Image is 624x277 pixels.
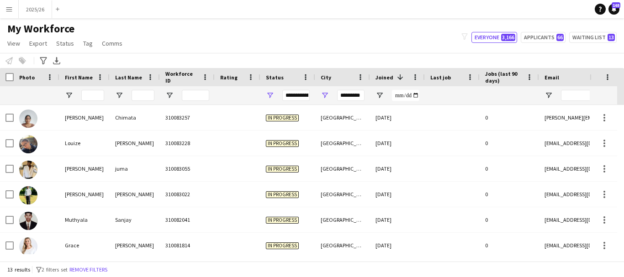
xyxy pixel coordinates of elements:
[370,105,425,130] div: [DATE]
[65,74,93,81] span: First Name
[110,105,160,130] div: Chimata
[19,135,37,153] img: Louize Gibson
[165,70,198,84] span: Workforce ID
[68,265,109,275] button: Remove filters
[59,156,110,181] div: [PERSON_NAME]
[480,156,539,181] div: 0
[485,70,523,84] span: Jobs (last 90 days)
[556,34,564,41] span: 66
[65,91,73,99] button: Open Filter Menu
[430,74,451,81] span: Last job
[321,91,329,99] button: Open Filter Menu
[59,233,110,258] div: Grace
[160,207,215,232] div: 310082041
[315,207,370,232] div: [GEOGRAPHIC_DATA]
[608,34,615,41] span: 13
[56,39,74,47] span: Status
[370,207,425,232] div: [DATE]
[266,74,284,81] span: Status
[266,166,299,172] span: In progress
[521,32,566,43] button: Applicants66
[19,237,37,256] img: Grace Clisby
[102,39,122,47] span: Comms
[545,91,553,99] button: Open Filter Menu
[7,39,20,47] span: View
[59,207,110,232] div: Muthyala
[375,91,384,99] button: Open Filter Menu
[337,90,365,101] input: City Filter Input
[110,182,160,207] div: [PERSON_NAME]
[370,182,425,207] div: [DATE]
[4,37,24,49] a: View
[266,191,299,198] span: In progress
[110,207,160,232] div: Sanjay
[315,233,370,258] div: [GEOGRAPHIC_DATA]
[110,131,160,156] div: [PERSON_NAME]
[19,110,37,128] img: Venkata UshaRani Chimata
[59,131,110,156] div: Louize
[569,32,617,43] button: Waiting list13
[220,74,238,81] span: Rating
[608,4,619,15] a: 165
[266,242,299,249] span: In progress
[19,186,37,204] img: Ankush Gujjar
[165,91,174,99] button: Open Filter Menu
[375,74,393,81] span: Joined
[480,207,539,232] div: 0
[370,233,425,258] div: [DATE]
[182,90,209,101] input: Workforce ID Filter Input
[19,0,52,18] button: 2025/26
[59,182,110,207] div: [PERSON_NAME]
[480,131,539,156] div: 0
[53,37,78,49] a: Status
[98,37,126,49] a: Comms
[51,55,62,66] app-action-btn: Export XLSX
[266,115,299,121] span: In progress
[266,91,274,99] button: Open Filter Menu
[612,2,620,8] span: 165
[545,74,559,81] span: Email
[160,156,215,181] div: 310083055
[110,156,160,181] div: juma
[315,105,370,130] div: [GEOGRAPHIC_DATA]
[81,90,104,101] input: First Name Filter Input
[26,37,51,49] a: Export
[115,74,142,81] span: Last Name
[19,212,37,230] img: Muthyala Sanjay
[19,161,37,179] img: Radwan juma
[83,39,93,47] span: Tag
[79,37,96,49] a: Tag
[321,74,331,81] span: City
[370,156,425,181] div: [DATE]
[7,22,74,36] span: My Workforce
[480,105,539,130] div: 0
[501,34,515,41] span: 3,166
[19,74,35,81] span: Photo
[38,55,49,66] app-action-btn: Advanced filters
[480,233,539,258] div: 0
[160,131,215,156] div: 310083228
[115,91,123,99] button: Open Filter Menu
[59,105,110,130] div: [PERSON_NAME]
[266,140,299,147] span: In progress
[110,233,160,258] div: [PERSON_NAME]
[160,233,215,258] div: 310081814
[132,90,154,101] input: Last Name Filter Input
[315,156,370,181] div: [GEOGRAPHIC_DATA]
[370,131,425,156] div: [DATE]
[315,131,370,156] div: [GEOGRAPHIC_DATA]
[392,90,419,101] input: Joined Filter Input
[160,182,215,207] div: 310083022
[471,32,517,43] button: Everyone3,166
[480,182,539,207] div: 0
[315,182,370,207] div: [GEOGRAPHIC_DATA]
[29,39,47,47] span: Export
[266,217,299,224] span: In progress
[42,266,68,273] span: 2 filters set
[160,105,215,130] div: 310083257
